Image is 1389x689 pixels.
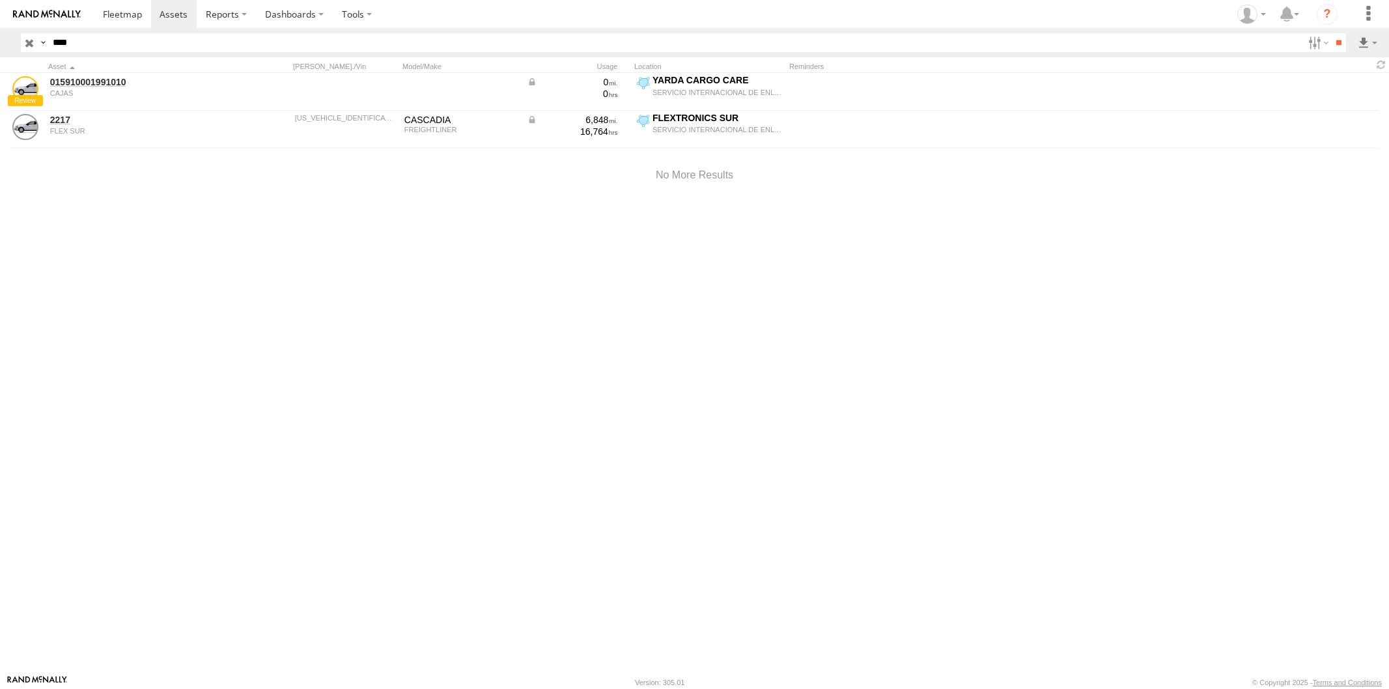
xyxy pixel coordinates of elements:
[634,62,784,71] div: Location
[50,127,229,135] div: undefined
[50,89,229,97] div: undefined
[652,74,782,86] div: YARDA CARGO CARE
[525,62,629,71] div: Usage
[527,126,618,137] div: 16,764
[527,76,618,88] div: Data from Vehicle CANbus
[404,114,518,126] div: CASCADIA
[402,62,520,71] div: Model/Make
[12,76,38,102] a: View Asset Details
[527,88,618,100] div: 0
[48,62,231,71] div: Click to Sort
[13,10,81,19] img: rand-logo.svg
[1233,5,1270,24] div: Fernando Valdez
[295,114,395,122] div: 1FUJGBDV5GLGY2217
[50,76,229,88] a: 015910001991010
[1303,33,1331,52] label: Search Filter Options
[652,112,782,124] div: FLEXTRONICS SUR
[7,676,67,689] a: Visit our Website
[1252,679,1382,686] div: © Copyright 2025 -
[527,114,618,126] div: Data from Vehicle CANbus
[1313,679,1382,686] a: Terms and Conditions
[789,62,998,71] div: Reminders
[634,112,784,147] label: Click to View Current Location
[1356,33,1379,52] label: Export results as...
[50,114,229,126] a: 2217
[652,125,782,134] div: SERVICIO INTERNACIONAL DE ENLACE TERRESTRE SA
[293,62,397,71] div: [PERSON_NAME]./Vin
[652,88,782,97] div: SERVICIO INTERNACIONAL DE ENLACE TERRESTRE SA
[12,114,38,140] a: View Asset Details
[1317,4,1338,25] i: ?
[404,126,518,134] div: FREIGHTLINER
[635,679,684,686] div: Version: 305.01
[634,74,784,109] label: Click to View Current Location
[38,33,48,52] label: Search Query
[1373,59,1389,71] span: Refresh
